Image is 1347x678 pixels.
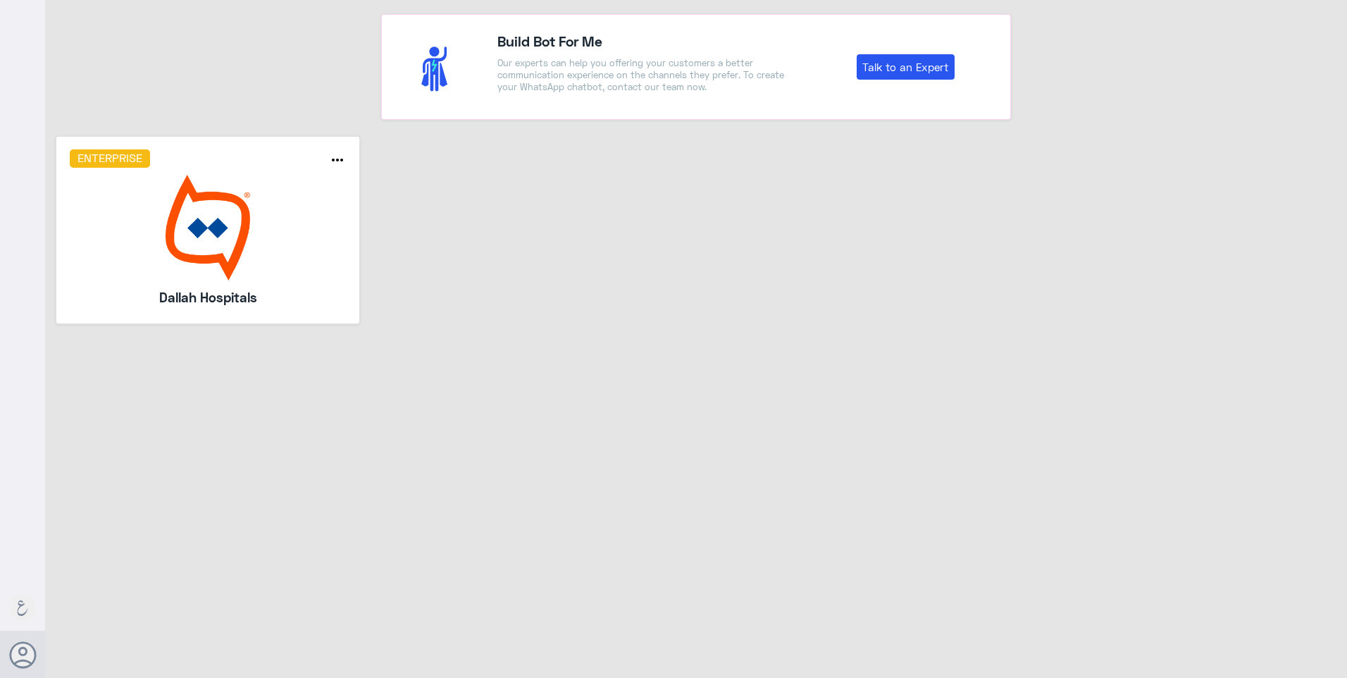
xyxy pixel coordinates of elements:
[497,57,790,93] p: Our experts can help you offering your customers a better communication experience on the channel...
[497,30,790,51] h4: Build Bot For Me
[107,288,309,307] h5: Dallah Hospitals
[857,54,955,80] a: Talk to an Expert
[70,149,151,168] h6: Enterprise
[329,152,346,168] i: more_horiz
[9,641,36,668] button: Avatar
[70,175,347,281] img: bot image
[329,152,346,172] button: more_horiz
